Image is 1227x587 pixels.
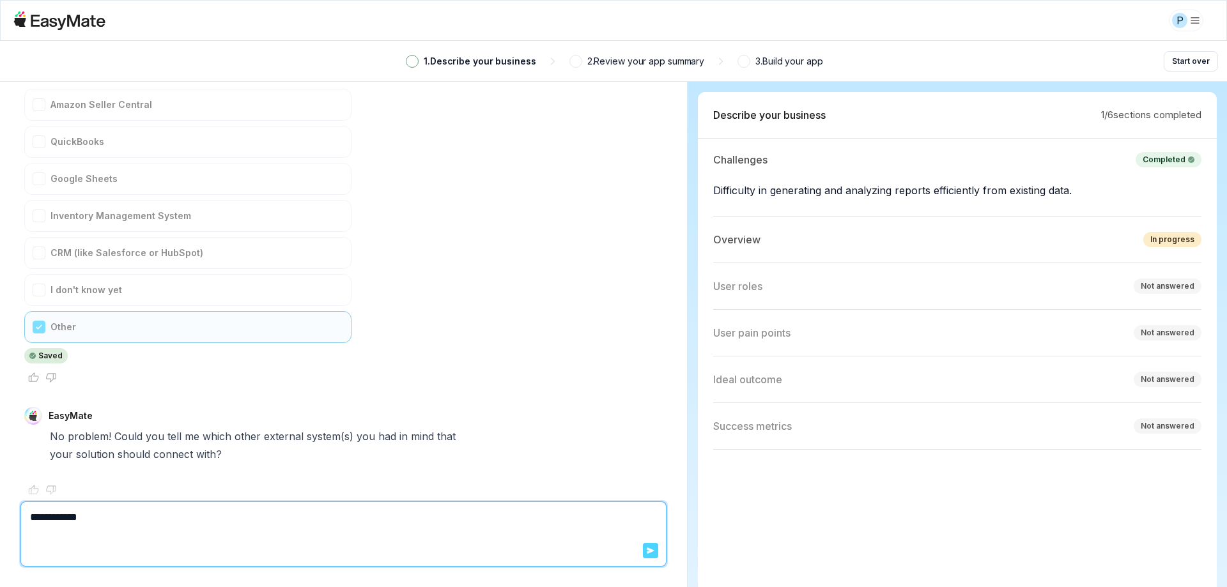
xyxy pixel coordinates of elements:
span: connect [153,445,193,463]
div: In progress [1150,234,1194,245]
span: you [357,427,375,445]
p: User pain points [713,325,791,340]
span: problem! [68,427,111,445]
span: had [378,427,396,445]
span: Could [114,427,143,445]
p: 1 / 6 sections completed [1101,108,1201,123]
div: Not answered [1141,420,1194,432]
img: EasyMate Avatar [24,407,42,425]
span: external [264,427,304,445]
span: other [235,427,261,445]
span: solution [76,445,114,463]
span: tell [167,427,181,445]
p: EasyMate [49,409,93,422]
span: that [437,427,456,445]
p: Saved [38,351,63,361]
span: in [399,427,408,445]
span: mind [411,427,434,445]
div: Not answered [1141,280,1194,292]
p: 1 . Describe your business [424,54,536,68]
p: Challenges [713,152,768,167]
p: Success metrics [713,418,792,434]
span: No [50,427,65,445]
button: Start over [1164,51,1218,72]
div: Not answered [1141,327,1194,339]
div: P [1172,13,1187,28]
span: your [50,445,73,463]
p: Overview [713,232,760,247]
p: 2 . Review your app summary [587,54,705,68]
span: you [146,427,164,445]
p: Ideal outcome [713,372,782,387]
p: Difficulty in generating and analyzing reports efficiently from existing data. [713,180,1201,201]
div: Not answered [1141,374,1194,385]
span: with? [196,445,222,463]
p: User roles [713,278,762,294]
p: 3 . Build your app [755,54,822,68]
div: Completed [1143,154,1194,165]
p: Describe your business [713,107,826,123]
span: which [203,427,231,445]
span: should [118,445,150,463]
span: me [185,427,199,445]
span: system(s) [307,427,353,445]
